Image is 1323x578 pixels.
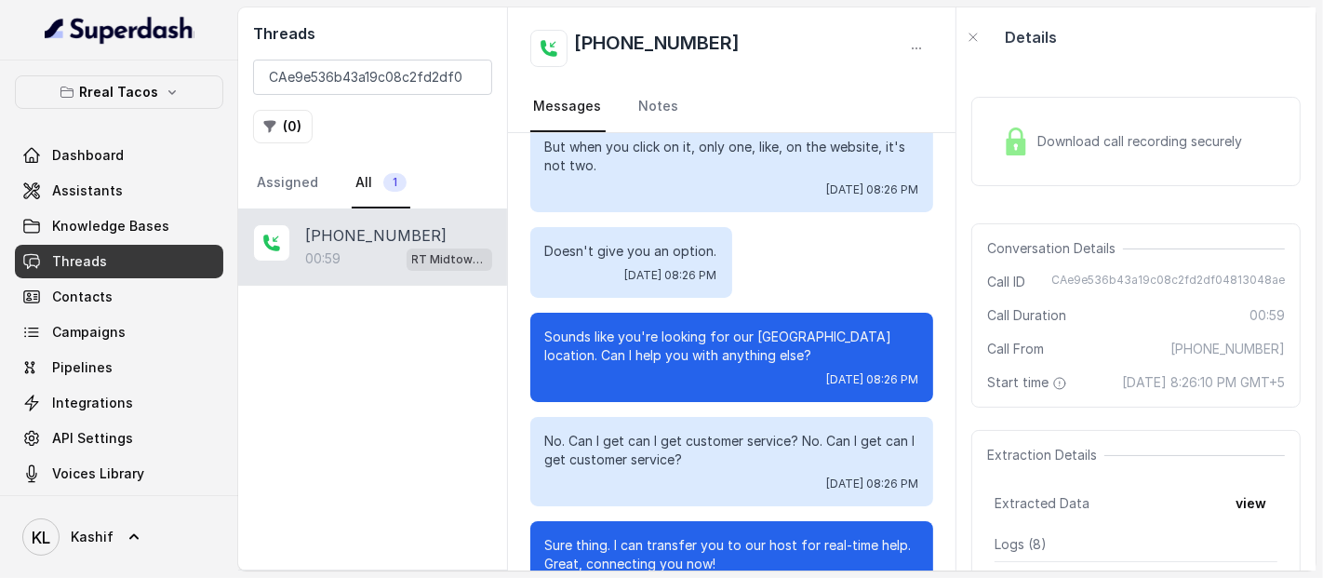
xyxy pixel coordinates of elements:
[15,351,223,384] a: Pipelines
[987,306,1066,325] span: Call Duration
[253,158,322,208] a: Assigned
[545,138,919,175] p: But when you click on it, only one, like, on the website, it's not two.
[305,224,447,247] p: [PHONE_NUMBER]
[995,494,1089,513] span: Extracted Data
[52,394,133,412] span: Integrations
[352,158,410,208] a: All1
[530,82,934,132] nav: Tabs
[253,158,492,208] nav: Tabs
[545,536,919,573] p: Sure thing. I can transfer you to our host for real-time help. Great, connecting you now!
[15,139,223,172] a: Dashboard
[1122,373,1285,392] span: [DATE] 8:26:10 PM GMT+5
[32,528,50,547] text: KL
[987,273,1025,291] span: Call ID
[52,252,107,271] span: Threads
[15,316,223,349] a: Campaigns
[1051,273,1285,291] span: CAe9e536b43a19c08c2fd2df04813048ae
[625,268,717,283] span: [DATE] 08:26 PM
[52,323,126,342] span: Campaigns
[52,217,169,235] span: Knowledge Bases
[575,30,741,67] h2: [PHONE_NUMBER]
[15,174,223,208] a: Assistants
[15,209,223,243] a: Knowledge Bases
[545,432,919,469] p: No. Can I get can I get customer service? No. Can I get can I get customer service?
[15,75,223,109] button: Rreal Tacos
[15,422,223,455] a: API Settings
[635,82,683,132] a: Notes
[15,386,223,420] a: Integrations
[52,288,113,306] span: Contacts
[826,477,918,491] span: [DATE] 08:26 PM
[987,373,1071,392] span: Start time
[305,249,341,268] p: 00:59
[987,340,1044,358] span: Call From
[995,535,1277,554] p: Logs ( 8 )
[987,446,1104,464] span: Extraction Details
[412,250,487,269] p: RT Midtown / EN
[1249,306,1285,325] span: 00:59
[383,173,407,192] span: 1
[1170,340,1285,358] span: [PHONE_NUMBER]
[253,60,492,95] input: Search by Call ID or Phone Number
[52,181,123,200] span: Assistants
[15,511,223,563] a: Kashif
[45,15,194,45] img: light.svg
[52,358,113,377] span: Pipelines
[253,110,313,143] button: (0)
[545,242,717,261] p: Doesn't give you an option.
[15,457,223,491] a: Voices Library
[1224,487,1277,520] button: view
[52,429,133,448] span: API Settings
[15,245,223,278] a: Threads
[826,372,918,387] span: [DATE] 08:26 PM
[52,464,144,483] span: Voices Library
[71,528,114,546] span: Kashif
[987,239,1123,258] span: Conversation Details
[253,22,492,45] h2: Threads
[1002,128,1030,155] img: Lock Icon
[1005,26,1057,48] p: Details
[1037,132,1249,151] span: Download call recording securely
[15,280,223,314] a: Contacts
[80,81,159,103] p: Rreal Tacos
[52,146,124,165] span: Dashboard
[530,82,606,132] a: Messages
[826,182,918,197] span: [DATE] 08:26 PM
[545,328,919,365] p: Sounds like you're looking for our [GEOGRAPHIC_DATA] location. Can I help you with anything else?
